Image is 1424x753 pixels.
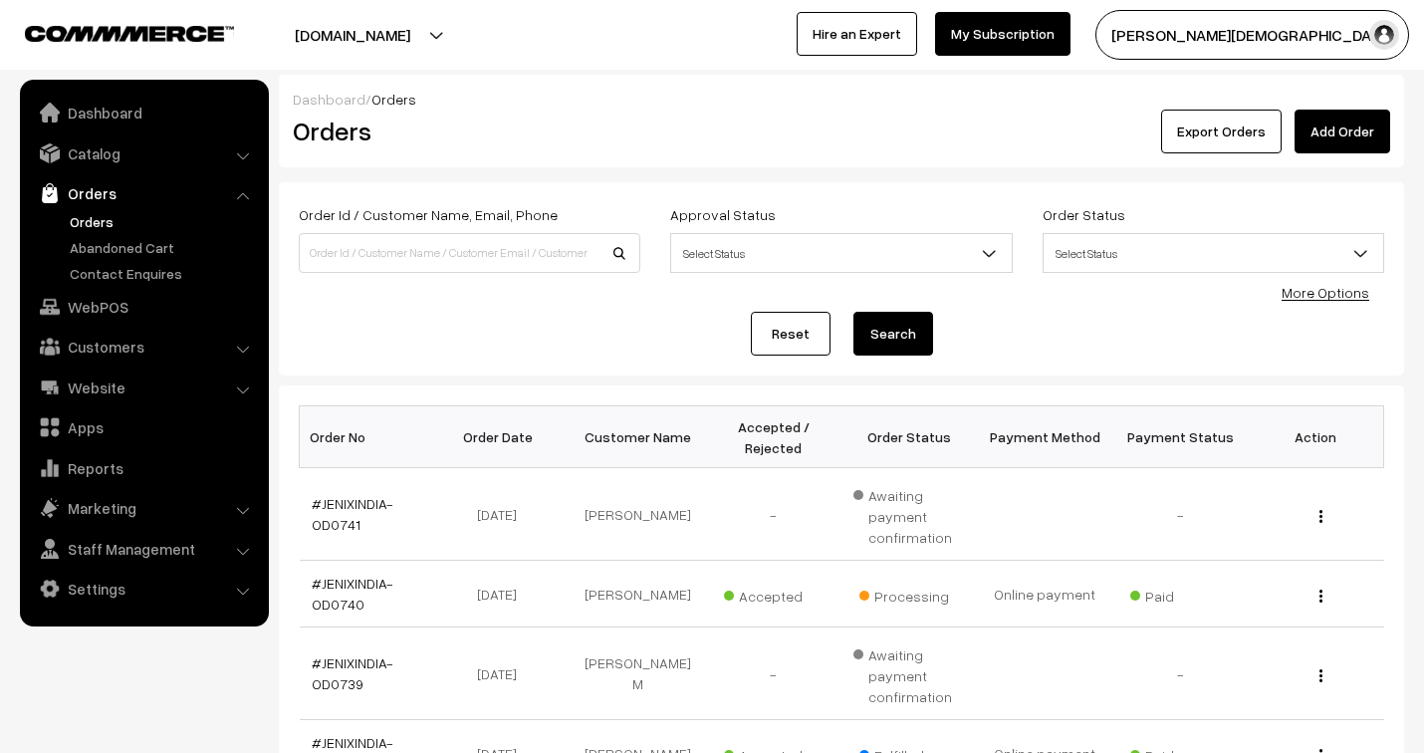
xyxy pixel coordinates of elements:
[1112,627,1248,720] td: -
[853,312,933,356] button: Search
[435,561,571,627] td: [DATE]
[293,116,638,146] h2: Orders
[25,571,262,607] a: Settings
[1319,510,1322,523] img: Menu
[977,561,1112,627] td: Online payment
[65,263,262,284] a: Contact Enquires
[25,490,262,526] a: Marketing
[25,289,262,325] a: WebPOS
[25,450,262,486] a: Reports
[293,89,1390,110] div: /
[853,480,965,548] span: Awaiting payment confirmation
[435,468,571,561] td: [DATE]
[853,639,965,707] span: Awaiting payment confirmation
[225,10,480,60] button: [DOMAIN_NAME]
[1319,669,1322,682] img: Menu
[1112,406,1248,468] th: Payment Status
[312,575,393,613] a: #JENIXINDIA-OD0740
[706,627,841,720] td: -
[571,627,706,720] td: [PERSON_NAME] M
[571,468,706,561] td: [PERSON_NAME]
[1161,110,1282,153] button: Export Orders
[1282,284,1369,301] a: More Options
[751,312,831,356] a: Reset
[1095,10,1409,60] button: [PERSON_NAME][DEMOGRAPHIC_DATA]
[935,12,1070,56] a: My Subscription
[1319,590,1322,603] img: Menu
[1043,204,1125,225] label: Order Status
[1295,110,1390,153] a: Add Order
[571,406,706,468] th: Customer Name
[859,581,959,607] span: Processing
[797,12,917,56] a: Hire an Expert
[25,370,262,405] a: Website
[670,204,776,225] label: Approval Status
[25,329,262,365] a: Customers
[25,175,262,211] a: Orders
[65,237,262,258] a: Abandoned Cart
[724,581,824,607] span: Accepted
[1043,233,1384,273] span: Select Status
[1112,468,1248,561] td: -
[671,236,1011,271] span: Select Status
[25,20,199,44] a: COMMMERCE
[299,204,558,225] label: Order Id / Customer Name, Email, Phone
[1369,20,1399,50] img: user
[65,211,262,232] a: Orders
[25,95,262,130] a: Dashboard
[300,406,435,468] th: Order No
[571,561,706,627] td: [PERSON_NAME]
[706,406,841,468] th: Accepted / Rejected
[706,468,841,561] td: -
[25,531,262,567] a: Staff Management
[312,654,393,692] a: #JENIXINDIA-OD0739
[299,233,640,273] input: Order Id / Customer Name / Customer Email / Customer Phone
[841,406,977,468] th: Order Status
[25,135,262,171] a: Catalog
[1044,236,1383,271] span: Select Status
[977,406,1112,468] th: Payment Method
[371,91,416,108] span: Orders
[670,233,1012,273] span: Select Status
[435,406,571,468] th: Order Date
[293,91,365,108] a: Dashboard
[435,627,571,720] td: [DATE]
[25,26,234,41] img: COMMMERCE
[1248,406,1383,468] th: Action
[312,495,393,533] a: #JENIXINDIA-OD0741
[25,409,262,445] a: Apps
[1130,581,1230,607] span: Paid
